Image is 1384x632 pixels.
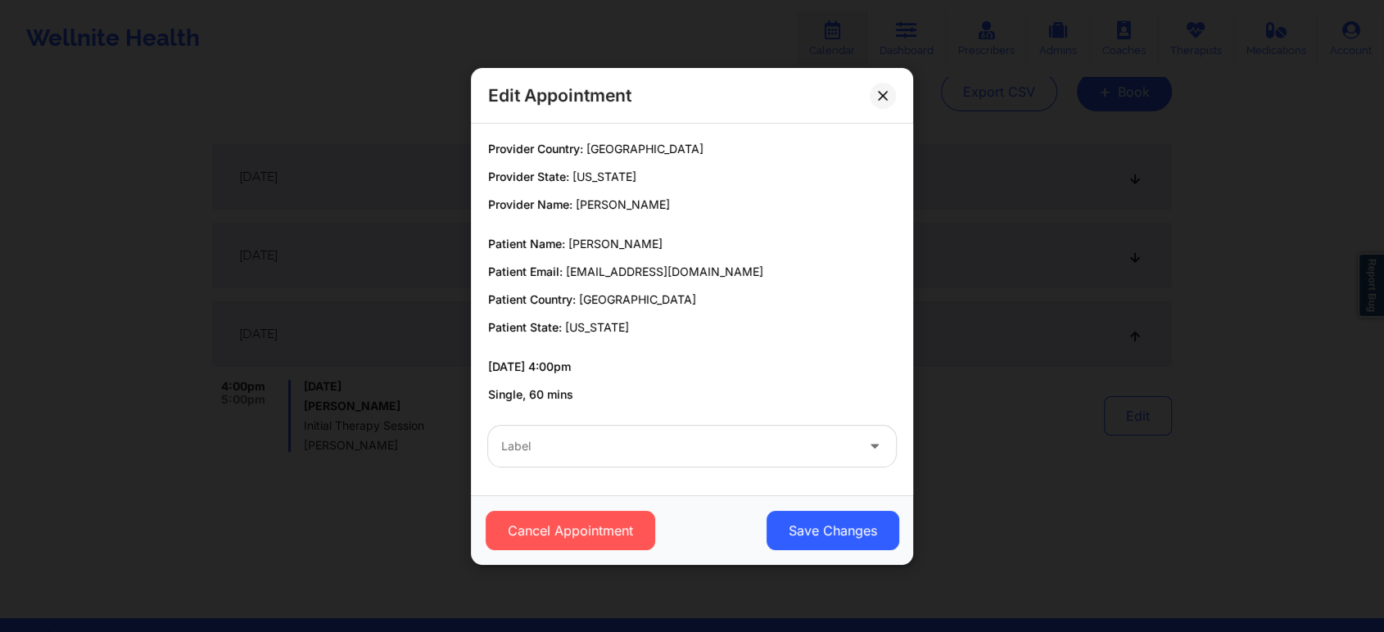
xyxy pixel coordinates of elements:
[488,169,896,185] p: Provider State:
[488,84,631,106] h2: Edit Appointment
[488,236,896,252] p: Patient Name:
[488,264,896,280] p: Patient Email:
[488,196,896,213] p: Provider Name:
[486,511,655,550] button: Cancel Appointment
[586,142,703,156] span: [GEOGRAPHIC_DATA]
[576,197,670,211] span: [PERSON_NAME]
[565,320,629,334] span: [US_STATE]
[579,292,696,306] span: [GEOGRAPHIC_DATA]
[568,237,663,251] span: [PERSON_NAME]
[488,319,896,336] p: Patient State:
[767,511,899,550] button: Save Changes
[488,291,896,308] p: Patient Country:
[566,264,763,278] span: [EMAIL_ADDRESS][DOMAIN_NAME]
[488,386,896,403] p: Single, 60 mins
[488,141,896,157] p: Provider Country:
[572,169,636,183] span: [US_STATE]
[488,359,896,375] p: [DATE] 4:00pm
